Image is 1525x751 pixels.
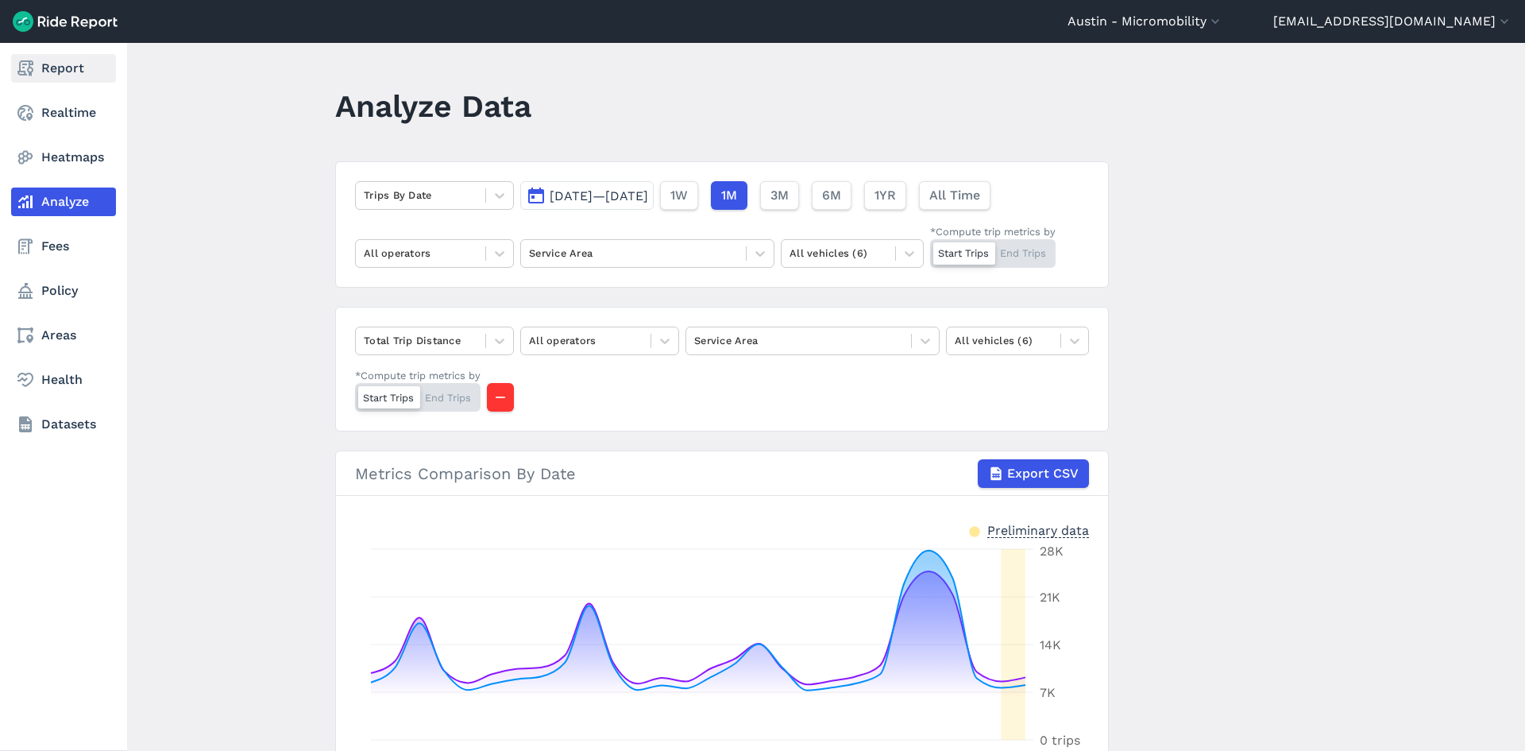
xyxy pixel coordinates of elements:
button: 3M [760,181,799,210]
span: [DATE]—[DATE] [550,188,648,203]
div: Preliminary data [987,521,1089,538]
button: Austin - Micromobility [1067,12,1223,31]
a: Report [11,54,116,83]
a: Realtime [11,99,116,127]
button: [EMAIL_ADDRESS][DOMAIN_NAME] [1273,12,1512,31]
tspan: 0 trips [1040,733,1080,748]
a: Analyze [11,188,116,216]
span: 1M [721,186,737,205]
img: Ride Report [13,11,118,32]
tspan: 28K [1040,544,1064,559]
h1: Analyze Data [335,84,531,128]
a: Datasets [11,410,116,439]
a: Health [11,366,116,394]
button: All Time [919,181,990,210]
a: Heatmaps [11,143,116,172]
button: 1W [660,181,698,210]
button: 1M [711,181,747,210]
span: 6M [822,186,841,205]
span: All Time [929,186,980,205]
div: *Compute trip metrics by [930,224,1056,239]
button: 1YR [864,181,906,210]
button: Export CSV [978,459,1089,488]
button: [DATE]—[DATE] [520,181,654,210]
span: 1W [670,186,688,205]
tspan: 7K [1040,685,1056,700]
a: Policy [11,277,116,305]
span: 1YR [874,186,896,205]
span: 3M [770,186,789,205]
a: Fees [11,232,116,261]
button: 6M [812,181,851,210]
tspan: 14K [1040,637,1061,652]
span: Export CSV [1007,464,1079,483]
div: *Compute trip metrics by [355,368,481,383]
div: Metrics Comparison By Date [355,459,1089,488]
tspan: 21K [1040,590,1060,605]
a: Areas [11,321,116,350]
